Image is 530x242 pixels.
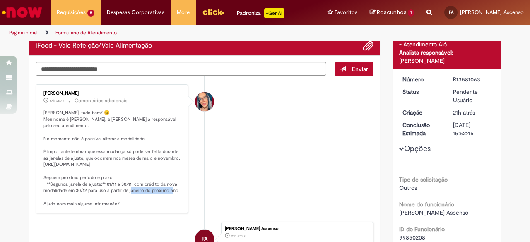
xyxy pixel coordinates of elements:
time: 30/09/2025 11:52:41 [453,109,475,116]
span: 1 [408,9,414,17]
img: click_logo_yellow_360x200.png [202,6,224,18]
span: More [177,8,190,17]
div: Maira Priscila Da Silva Arnaldo [195,92,214,111]
span: Favoritos [335,8,357,17]
small: Comentários adicionais [75,97,128,104]
p: +GenAi [264,8,284,18]
button: Enviar [335,62,373,76]
a: Rascunhos [370,9,414,17]
time: 30/09/2025 15:43:43 [50,98,64,103]
ul: Trilhas de página [6,25,347,41]
b: Tipo de solicitação [399,176,448,183]
span: Requisições [57,8,86,17]
dt: Conclusão Estimada [396,121,447,137]
button: Adicionar anexos [363,41,373,51]
div: Pendente Usuário [453,88,491,104]
textarea: Digite sua mensagem aqui... [36,62,326,76]
span: Rascunhos [377,8,407,16]
img: ServiceNow [1,4,43,21]
dt: Número [396,75,447,84]
a: Página inicial [9,29,38,36]
div: 30/09/2025 11:52:41 [453,108,491,117]
span: 21h atrás [231,234,246,239]
span: 17h atrás [50,98,64,103]
div: [PERSON_NAME] Ascenso [225,226,369,231]
div: R13581063 [453,75,491,84]
dt: Status [396,88,447,96]
h2: iFood - Vale Refeição/Vale Alimentação Histórico de tíquete [36,42,152,50]
span: Enviar [352,65,368,73]
div: Analista responsável: [399,48,495,57]
div: Padroniza [237,8,284,18]
b: ID do Funcionário [399,225,445,233]
span: Outros [399,184,417,192]
div: [PERSON_NAME] [43,91,181,96]
dt: Criação [396,108,447,117]
span: [PERSON_NAME] Ascenso [460,9,524,16]
p: [PERSON_NAME], tudo bem? 😊 Meu nome é [PERSON_NAME], e [PERSON_NAME] a responsável pelo seu atend... [43,110,181,207]
span: 5 [87,10,94,17]
span: 21h atrás [453,109,475,116]
a: Formulário de Atendimento [55,29,117,36]
div: [DATE] 15:52:45 [453,121,491,137]
b: Nome do funcionário [399,201,454,208]
div: [PERSON_NAME] [399,57,495,65]
span: FA [449,10,453,15]
span: 99850208 [399,234,425,241]
span: Despesas Corporativas [107,8,164,17]
time: 30/09/2025 11:52:41 [231,234,246,239]
span: [PERSON_NAME] Ascenso [399,209,468,216]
